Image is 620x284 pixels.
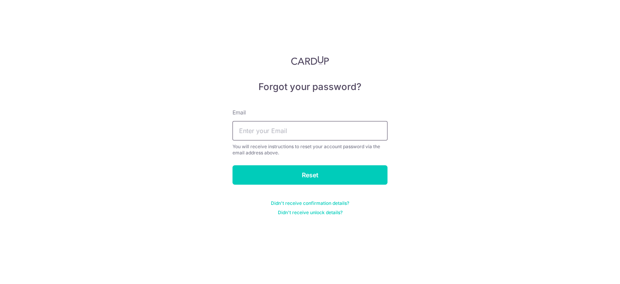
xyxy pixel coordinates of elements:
[232,121,387,140] input: Enter your Email
[232,144,387,156] div: You will receive instructions to reset your account password via the email address above.
[232,109,246,116] label: Email
[278,210,343,216] a: Didn't receive unlock details?
[291,56,329,65] img: CardUp Logo
[271,200,349,206] a: Didn't receive confirmation details?
[232,165,387,185] input: Reset
[232,81,387,93] h5: Forgot your password?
